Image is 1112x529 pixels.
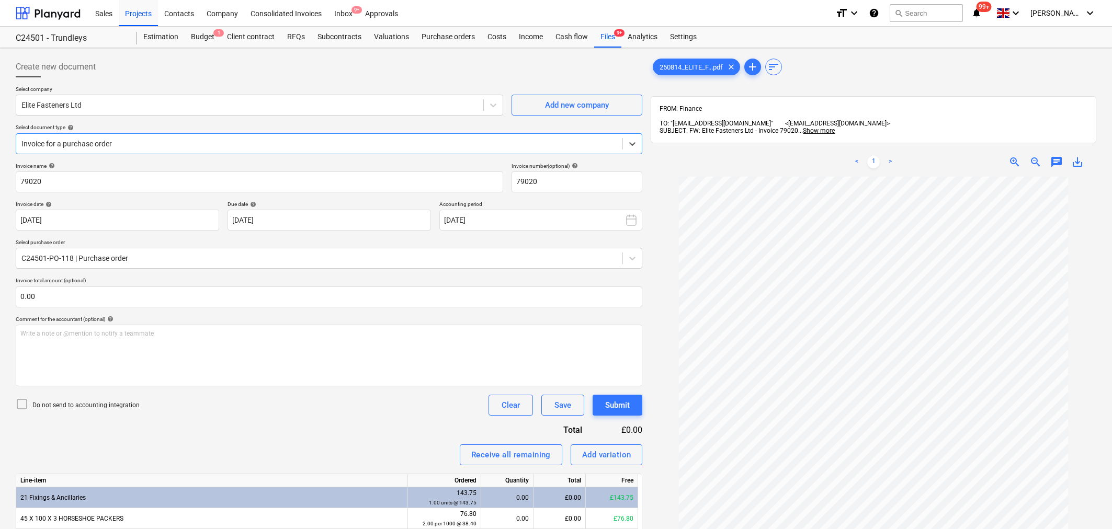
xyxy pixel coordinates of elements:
div: Add variation [582,448,631,462]
a: Page 1 is your current page [867,156,880,168]
div: Free [586,474,638,487]
p: Accounting period [439,201,643,210]
small: 2.00 per 1000 @ 38.40 [423,521,476,526]
span: TO: "[EMAIL_ADDRESS][DOMAIN_NAME]" <[EMAIL_ADDRESS][DOMAIN_NAME]> [660,120,890,127]
button: Receive all remaining [460,444,562,465]
input: Invoice name [16,171,503,192]
div: Submit [605,398,630,412]
a: Estimation [137,27,185,48]
a: Costs [481,27,513,48]
a: Purchase orders [415,27,481,48]
div: £143.75 [586,487,638,508]
div: Total [534,474,586,487]
i: keyboard_arrow_down [1009,7,1022,19]
div: Add new company [545,98,609,112]
button: Clear [489,395,533,416]
i: notifications [971,7,982,19]
span: 21 Fixings & Ancillaries [20,494,86,501]
div: £0.00 [534,487,586,508]
span: clear [725,61,737,73]
div: Quantity [481,474,534,487]
span: sort [767,61,780,73]
span: 9+ [614,29,625,37]
span: chat [1050,156,1063,168]
a: Cash flow [549,27,594,48]
button: Submit [593,395,642,416]
span: help [105,316,114,322]
div: 45 X 100 X 3 HORSESHOE PACKERS [16,508,408,529]
p: Select purchase order [16,239,642,248]
input: Invoice total amount (optional) [16,286,642,307]
div: 143.75 [412,488,476,508]
div: C24501 - Trundleys [16,33,124,44]
div: Files [594,27,621,48]
div: Income [513,27,549,48]
span: zoom_out [1029,156,1042,168]
span: 1 [213,29,224,37]
span: Show more [803,127,835,134]
input: Invoice date not specified [16,210,219,231]
div: Receive all remaining [471,448,551,462]
span: zoom_in [1008,156,1021,168]
button: Add new company [512,95,642,116]
span: FROM: Finance [660,105,702,112]
a: Next page [884,156,897,168]
span: 9+ [351,6,362,14]
span: help [65,124,74,131]
button: Save [541,395,584,416]
span: add [746,61,759,73]
div: Invoice number (optional) [512,163,642,169]
div: Invoice name [16,163,503,169]
span: help [248,201,256,208]
div: Subcontracts [311,27,368,48]
i: format_size [835,7,848,19]
button: Add variation [571,444,643,465]
span: help [43,201,52,208]
a: RFQs [281,27,311,48]
div: Ordered [408,474,481,487]
div: Line-item [16,474,408,487]
input: Invoice number [512,171,642,192]
div: Due date [228,201,431,208]
div: 250814_ELITE_F...pdf [653,59,740,75]
p: Invoice total amount (optional) [16,277,642,286]
a: Analytics [621,27,664,48]
span: SUBJECT: FW: Elite Fasteners Ltd - Invoice 79020 [660,127,798,134]
span: help [570,163,578,169]
a: Client contract [221,27,281,48]
span: Create new document [16,61,96,73]
div: Invoice date [16,201,219,208]
small: 1.00 units @ 143.75 [429,500,476,505]
div: £0.00 [599,424,643,436]
div: £76.80 [586,508,638,529]
i: keyboard_arrow_down [848,7,860,19]
div: Valuations [368,27,415,48]
span: 250814_ELITE_F...pdf [653,63,729,71]
div: £0.00 [534,508,586,529]
span: ... [798,127,835,134]
a: Settings [664,27,703,48]
div: Comment for the accountant (optional) [16,316,642,323]
div: Save [554,398,571,412]
i: keyboard_arrow_down [1084,7,1096,19]
div: Select document type [16,124,642,131]
div: 0.00 [485,487,529,508]
span: save_alt [1071,156,1084,168]
span: help [47,163,55,169]
a: Budget1 [185,27,221,48]
div: 76.80 [412,509,476,528]
span: [PERSON_NAME] [1030,9,1083,17]
button: Search [890,4,963,22]
div: Budget [185,27,221,48]
p: Select company [16,86,503,95]
div: Total [506,424,598,436]
span: search [894,9,903,17]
